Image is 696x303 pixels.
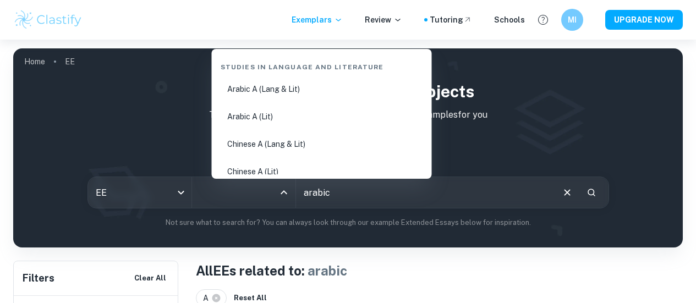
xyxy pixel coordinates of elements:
p: Type a search phrase to find the most relevant EE examples for you [22,108,674,122]
button: Close [276,185,292,200]
h1: IB EE examples for all subjects [22,79,674,104]
h1: All EEs related to: [196,261,683,280]
img: Clastify logo [13,9,83,31]
a: Tutoring [430,14,472,26]
button: MI [561,9,583,31]
button: UPGRADE NOW [605,10,683,30]
button: Clear [557,182,578,203]
li: Arabic A (Lang & Lit) [216,76,428,102]
h6: MI [566,14,579,26]
li: Chinese A (Lang & Lit) [216,131,428,157]
img: profile cover [13,48,683,247]
a: Home [24,54,45,69]
div: Studies in Language and Literature [216,53,428,76]
li: Arabic A (Lit) [216,104,428,129]
p: Review [365,14,402,26]
input: E.g. player arrangements, enthalpy of combustion, analysis of a big city... [296,177,552,208]
h6: Filters [23,271,54,286]
p: Not sure what to search for? You can always look through our example Extended Essays below for in... [22,217,674,228]
span: arabic [308,263,347,278]
a: Schools [494,14,525,26]
li: Chinese A (Lit) [216,159,428,184]
div: EE [88,177,191,208]
button: Search [582,183,601,202]
p: EE [65,56,75,68]
button: Help and Feedback [534,10,552,29]
p: Exemplars [292,14,343,26]
button: Clear All [131,270,169,287]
